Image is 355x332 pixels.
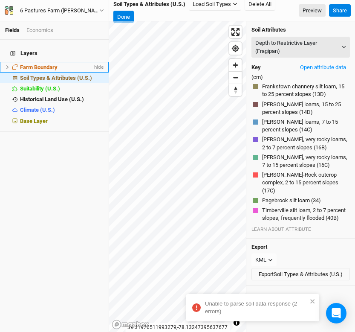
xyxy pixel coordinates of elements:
[4,6,104,15] button: 6 Pastures Farm ([PERSON_NAME])
[262,153,348,169] button: [PERSON_NAME], very rocky loams, 7 to 15 percent slopes (16C)
[251,268,350,281] button: ExportSoil Types & Attributes (U.S.)
[113,0,185,8] div: Soil Types & Attributes (U.S.)
[310,297,316,305] button: close
[20,118,48,124] span: Base Layer
[20,118,104,125] div: Base Layer
[125,323,230,332] div: 39.31970511993279 , -78.13247395637677
[20,64,58,70] span: Farm Boundary
[20,96,84,102] span: Historical Land Use (U.S.)
[20,6,99,15] div: 6 Pastures Farm (Paul)
[229,26,242,38] button: Enter fullscreen
[262,82,348,99] button: Frankstown channery silt loam, 15 to 25 percent slopes (13D)
[229,42,242,55] button: Find my location
[296,61,350,74] button: Open attribute data
[262,135,348,151] button: [PERSON_NAME], very rocky loams, 2 to 7 percent slopes (16B)
[251,244,350,250] h4: Export
[262,171,348,195] button: [PERSON_NAME]-Rock outcrop complex, 2 to 15 percent slopes (17C)
[5,45,104,62] h4: Layers
[229,71,242,84] button: Zoom out
[109,21,246,332] canvas: Map
[113,11,134,23] button: Done
[246,21,355,239] div: (cm)
[251,64,261,71] h4: Key
[5,27,20,33] a: Fields
[20,75,92,81] span: Soil Types & Attributes (U.S.)
[229,72,242,84] span: Zoom out
[251,26,350,33] h4: Soil Attributes
[112,320,149,329] a: Mapbox logo
[262,206,348,222] button: Timberville silt loam, 2 to 7 percent slopes, frequently flooded (40B)
[262,100,348,116] button: [PERSON_NAME] loams, 15 to 25 percent slopes (14D)
[251,226,350,233] div: LEARN ABOUT ATTRIBUTE
[20,75,104,82] div: Soil Types & Attributes (U.S.)
[92,62,104,73] span: hide
[20,107,55,113] span: Climate (U.S.)
[329,4,351,17] button: Share
[251,253,277,266] button: KML
[326,303,346,323] div: Open Intercom Messenger
[229,59,242,71] button: Zoom in
[262,196,321,205] button: Pagebrook silt loam (34)
[20,85,60,92] span: Suitability (U.S.)
[251,37,350,58] button: Depth to Restrictive Layer (Fragipan)
[299,4,326,17] a: Preview
[20,96,104,103] div: Historical Land Use (U.S.)
[20,85,104,92] div: Suitability (U.S.)
[20,6,99,15] div: 6 Pastures Farm ([PERSON_NAME])
[20,64,92,71] div: Farm Boundary
[255,256,266,264] div: KML
[262,118,348,134] button: [PERSON_NAME] loams, 7 to 15 percent slopes (14C)
[229,84,242,96] button: Reset bearing to north
[26,26,53,34] div: Economics
[205,300,307,315] div: Unable to parse soil data response (2 errors)
[20,107,104,114] div: Climate (U.S.)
